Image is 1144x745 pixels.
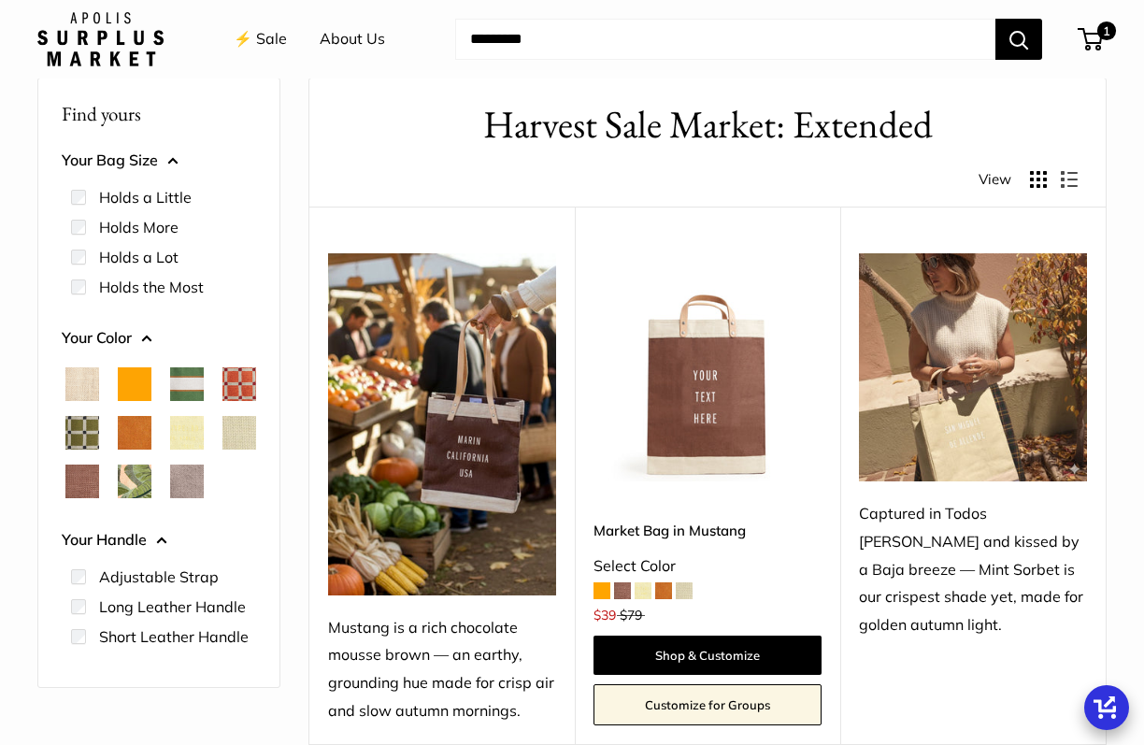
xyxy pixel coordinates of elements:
a: 1 [1080,28,1103,50]
label: Holds the Most [99,276,204,298]
button: Chenille Window Brick [222,367,256,401]
button: Display products as list [1061,171,1078,188]
label: Long Leather Handle [99,595,246,618]
button: Chenille Window Sage [65,416,99,450]
button: Search [995,19,1042,60]
button: Your Color [62,324,256,352]
img: Captured in Todos Santos and kissed by a Baja breeze — Mint Sorbet is our crispest shade yet, mad... [859,253,1087,481]
img: Apolis: Surplus Market [37,12,164,66]
button: Your Handle [62,526,256,554]
img: Market Bag in Mustang [593,253,822,481]
button: Your Bag Size [62,147,256,175]
button: Mint Sorbet [222,416,256,450]
button: Palm Leaf [118,465,151,498]
a: About Us [320,25,385,53]
button: Display products as grid [1030,171,1047,188]
button: Court Green [170,367,204,401]
span: 1 [1097,21,1116,40]
p: Find yours [62,95,256,132]
label: Holds a Little [99,186,192,208]
a: Shop & Customize [593,636,822,675]
input: Search... [455,19,995,60]
img: Mustang is a rich chocolate mousse brown — an earthy, grounding hue made for crisp air and slow a... [328,253,556,595]
a: Market Bag in MustangMarket Bag in Mustang [593,253,822,481]
div: Select Color [593,552,822,580]
span: View [979,166,1011,193]
label: Holds More [99,216,179,238]
button: Cognac [118,416,151,450]
div: Captured in Todos [PERSON_NAME] and kissed by a Baja breeze — Mint Sorbet is our crispest shade y... [859,500,1087,640]
div: Mustang is a rich chocolate mousse brown — an earthy, grounding hue made for crisp air and slow a... [328,614,556,726]
button: Mustang [65,465,99,498]
button: Taupe [170,465,204,498]
a: ⚡️ Sale [234,25,287,53]
button: Orange [118,367,151,401]
label: Adjustable Strap [99,566,219,588]
h1: Harvest Sale Market: Extended [337,97,1078,152]
label: Short Leather Handle [99,625,249,648]
button: Daisy [170,416,204,450]
span: $79 [620,607,642,623]
a: Market Bag in Mustang [593,520,822,541]
a: Customize for Groups [593,684,822,725]
button: Natural [65,367,99,401]
label: Holds a Lot [99,246,179,268]
span: $39 [593,607,616,623]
